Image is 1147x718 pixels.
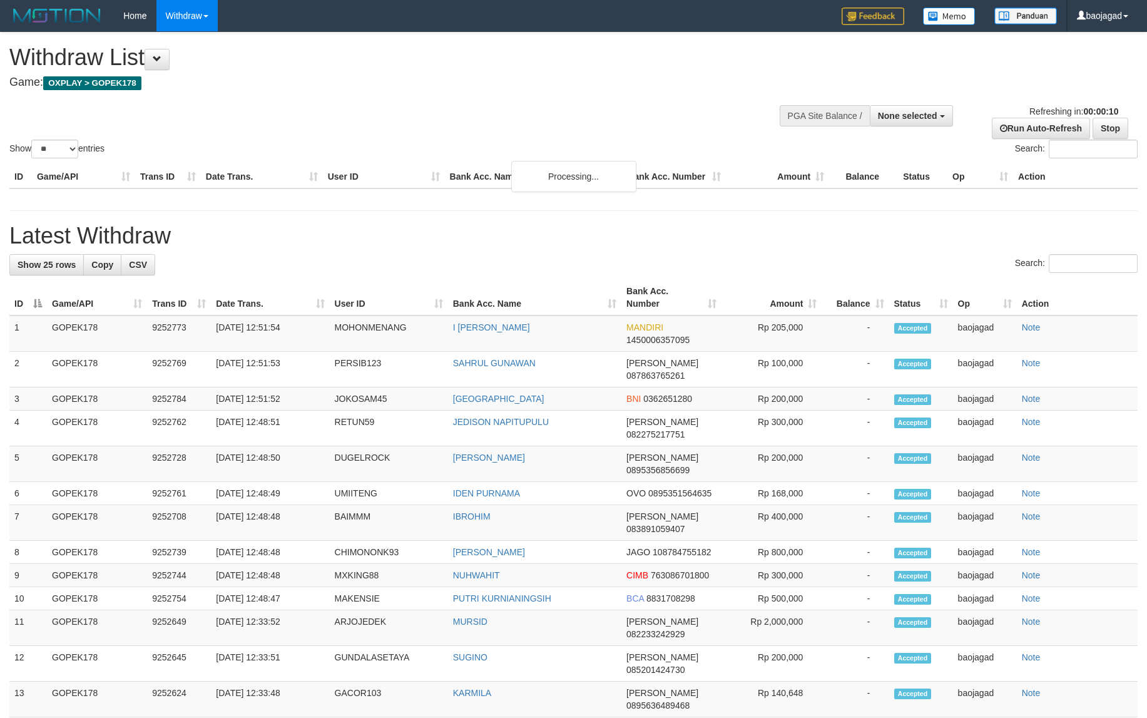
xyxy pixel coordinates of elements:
[330,315,448,352] td: MOHONMENANG
[626,335,690,345] span: Copy 1450006357095 to clipboard
[626,570,648,580] span: CIMB
[822,646,889,682] td: -
[201,165,323,188] th: Date Trans.
[47,564,147,587] td: GOPEK178
[626,617,698,627] span: [PERSON_NAME]
[330,280,448,315] th: User ID: activate to sort column ascending
[953,610,1017,646] td: baojagad
[147,587,211,610] td: 9252754
[330,682,448,717] td: GACOR103
[147,280,211,315] th: Trans ID: activate to sort column ascending
[651,570,709,580] span: Copy 763086701800 to clipboard
[47,411,147,446] td: GOPEK178
[721,587,822,610] td: Rp 500,000
[953,564,1017,587] td: baojagad
[894,394,932,405] span: Accepted
[822,482,889,505] td: -
[626,488,646,498] span: OVO
[1015,254,1138,273] label: Search:
[32,165,135,188] th: Game/API
[894,617,932,628] span: Accepted
[822,387,889,411] td: -
[822,280,889,315] th: Balance: activate to sort column ascending
[626,465,690,475] span: Copy 0895356856699 to clipboard
[9,446,47,482] td: 5
[953,682,1017,717] td: baojagad
[211,541,329,564] td: [DATE] 12:48:48
[147,646,211,682] td: 9252645
[898,165,947,188] th: Status
[323,165,445,188] th: User ID
[453,570,500,580] a: NUHWAHIT
[1049,254,1138,273] input: Search:
[992,118,1090,139] a: Run Auto-Refresh
[953,505,1017,541] td: baojagad
[894,548,932,558] span: Accepted
[1022,652,1041,662] a: Note
[330,587,448,610] td: MAKENSIE
[822,587,889,610] td: -
[953,646,1017,682] td: baojagad
[91,260,113,270] span: Copy
[9,541,47,564] td: 8
[330,387,448,411] td: JOKOSAM45
[43,76,141,90] span: OXPLAY > GOPEK178
[47,587,147,610] td: GOPEK178
[9,45,752,70] h1: Withdraw List
[721,564,822,587] td: Rp 300,000
[211,446,329,482] td: [DATE] 12:48:50
[626,429,685,439] span: Copy 082275217751 to clipboard
[147,541,211,564] td: 9252739
[9,587,47,610] td: 10
[453,547,525,557] a: [PERSON_NAME]
[47,280,147,315] th: Game/API: activate to sort column ascending
[721,411,822,446] td: Rp 300,000
[721,682,822,717] td: Rp 140,648
[626,547,650,557] span: JAGO
[31,140,78,158] select: Showentries
[648,488,711,498] span: Copy 0895351564635 to clipboard
[9,646,47,682] td: 12
[721,505,822,541] td: Rp 400,000
[626,453,698,463] span: [PERSON_NAME]
[135,165,201,188] th: Trans ID
[653,547,711,557] span: Copy 108784755182 to clipboard
[626,629,685,639] span: Copy 082233242929 to clipboard
[453,394,544,404] a: [GEOGRAPHIC_DATA]
[18,260,76,270] span: Show 25 rows
[822,541,889,564] td: -
[894,571,932,582] span: Accepted
[47,446,147,482] td: GOPEK178
[1022,547,1041,557] a: Note
[47,482,147,505] td: GOPEK178
[889,280,953,315] th: Status: activate to sort column ascending
[211,587,329,610] td: [DATE] 12:48:47
[822,352,889,387] td: -
[211,280,329,315] th: Date Trans.: activate to sort column ascending
[626,652,698,662] span: [PERSON_NAME]
[47,387,147,411] td: GOPEK178
[626,688,698,698] span: [PERSON_NAME]
[822,505,889,541] td: -
[623,165,726,188] th: Bank Acc. Number
[330,352,448,387] td: PERSIB123
[47,682,147,717] td: GOPEK178
[453,511,491,521] a: IBROHIM
[822,564,889,587] td: -
[721,446,822,482] td: Rp 200,000
[923,8,976,25] img: Button%20Memo.svg
[330,505,448,541] td: BAIMMM
[721,315,822,352] td: Rp 205,000
[894,359,932,369] span: Accepted
[953,446,1017,482] td: baojagad
[870,105,953,126] button: None selected
[147,682,211,717] td: 9252624
[626,417,698,427] span: [PERSON_NAME]
[721,352,822,387] td: Rp 100,000
[822,315,889,352] td: -
[1022,570,1041,580] a: Note
[9,505,47,541] td: 7
[829,165,898,188] th: Balance
[211,646,329,682] td: [DATE] 12:33:51
[147,352,211,387] td: 9252769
